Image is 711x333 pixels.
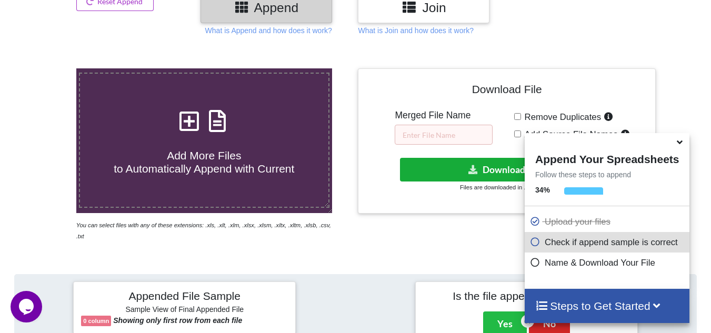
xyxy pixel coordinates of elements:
p: Follow these steps to append [525,169,689,180]
p: Check if append sample is correct [530,236,687,249]
b: 34 % [535,186,550,194]
input: Enter File Name [395,125,493,145]
button: Download File [400,158,612,181]
p: What is Join and how does it work? [358,25,473,36]
h4: Is the file appended correctly? [423,289,630,302]
iframe: chat widget [11,291,44,322]
span: Add More Files to Automatically Append with Current [114,149,294,175]
h5: Merged File Name [395,110,493,121]
h4: Appended File Sample [81,289,288,304]
span: Add Source File Names [521,129,618,139]
h6: Sample View of Final Appended File [81,305,288,316]
span: Remove Duplicates [521,112,602,122]
small: Files are downloaded in .xlsx format [460,184,554,190]
b: Showing only first row from each file [113,316,242,325]
p: Upload your files [530,215,687,228]
i: You can select files with any of these extensions: .xls, .xlt, .xlm, .xlsx, .xlsm, .xltx, .xltm, ... [76,222,331,239]
p: What is Append and how does it work? [205,25,332,36]
p: Name & Download Your File [530,256,687,269]
b: 0 column [83,318,109,324]
h4: Steps to Get Started [535,299,679,312]
h4: Download File [366,76,647,106]
h4: Append Your Spreadsheets [525,150,689,166]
